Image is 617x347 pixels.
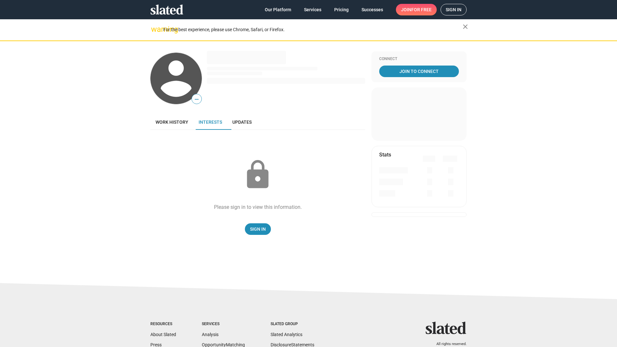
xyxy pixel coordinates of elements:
[380,66,458,77] span: Join To Connect
[151,25,159,33] mat-icon: warning
[379,66,459,77] a: Join To Connect
[202,332,219,337] a: Analysis
[441,4,467,15] a: Sign in
[379,151,391,158] mat-card-title: Stats
[356,4,388,15] a: Successes
[232,120,252,125] span: Updates
[446,4,461,15] span: Sign in
[271,332,302,337] a: Slated Analytics
[265,4,291,15] span: Our Platform
[401,4,432,15] span: Join
[163,25,463,34] div: For the best experience, please use Chrome, Safari, or Firefox.
[150,322,176,327] div: Resources
[150,332,176,337] a: About Slated
[379,57,459,62] div: Connect
[329,4,354,15] a: Pricing
[334,4,349,15] span: Pricing
[461,23,469,31] mat-icon: close
[227,114,257,130] a: Updates
[362,4,383,15] span: Successes
[214,204,302,210] div: Please sign in to view this information.
[202,322,245,327] div: Services
[304,4,321,15] span: Services
[245,223,271,235] a: Sign In
[271,322,314,327] div: Slated Group
[411,4,432,15] span: for free
[156,120,188,125] span: Work history
[199,120,222,125] span: Interests
[150,114,193,130] a: Work history
[299,4,326,15] a: Services
[192,95,201,103] span: —
[193,114,227,130] a: Interests
[242,159,274,191] mat-icon: lock
[250,223,266,235] span: Sign In
[396,4,437,15] a: Joinfor free
[260,4,296,15] a: Our Platform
